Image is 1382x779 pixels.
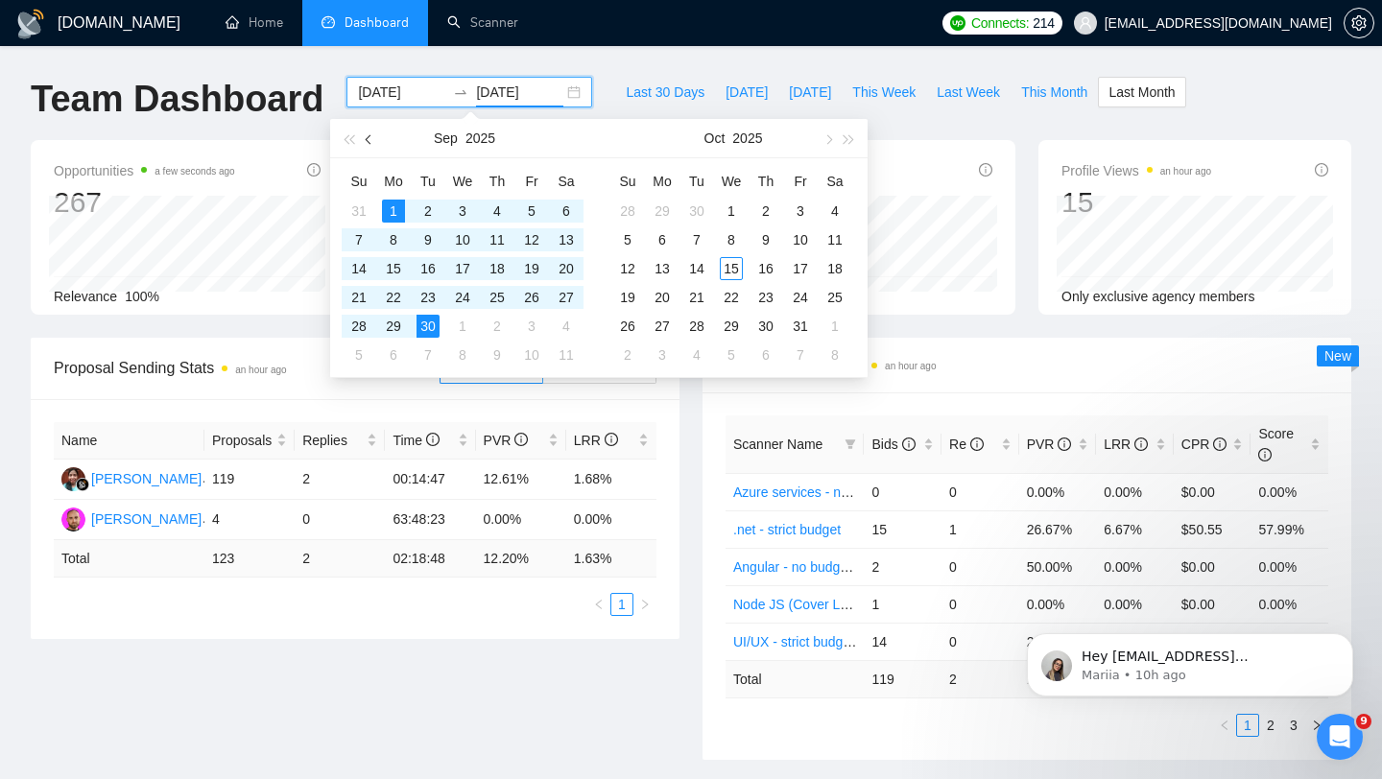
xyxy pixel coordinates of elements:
td: $0.00 [1174,473,1251,510]
div: 6 [382,343,405,366]
button: setting [1344,8,1374,38]
td: 2025-10-12 [610,254,645,283]
td: 2025-09-10 [445,225,480,254]
span: info-circle [979,163,992,177]
td: 2025-10-04 [818,197,852,225]
time: a few seconds ago [155,166,234,177]
img: logo [15,9,46,39]
div: 29 [382,315,405,338]
td: 2025-09-18 [480,254,514,283]
td: 2025-09-25 [480,283,514,312]
div: 267 [54,184,235,221]
td: 2025-10-05 [610,225,645,254]
div: 27 [555,286,578,309]
td: 2025-10-10 [514,341,549,369]
th: Fr [514,166,549,197]
td: 2025-10-09 [749,225,783,254]
input: End date [476,82,563,103]
td: 2025-10-09 [480,341,514,369]
td: 2025-11-06 [749,341,783,369]
div: 6 [651,228,674,251]
div: 1 [451,315,474,338]
td: 2025-10-18 [818,254,852,283]
span: Replies [302,430,363,451]
th: Th [480,166,514,197]
div: 20 [651,286,674,309]
span: PVR [1027,437,1072,452]
a: Node JS (Cover Letter #2) [733,597,890,612]
td: 2025-10-19 [610,283,645,312]
td: 119 [204,460,295,500]
td: 0.00% [476,500,566,540]
td: 2025-10-28 [679,312,714,341]
div: 5 [347,343,370,366]
td: 2025-10-03 [514,312,549,341]
td: 2025-08-31 [342,197,376,225]
div: 21 [347,286,370,309]
h1: Team Dashboard [31,77,323,122]
span: Last 30 Days [626,82,704,103]
div: 15 [1061,184,1211,221]
div: 23 [754,286,777,309]
span: swap-right [453,84,468,100]
span: LRR [574,433,618,448]
th: Mo [645,166,679,197]
td: 2025-10-31 [783,312,818,341]
td: 12.61% [476,460,566,500]
span: filter [841,430,860,459]
div: message notification from Mariia, 10h ago. Hey ykotula@intelvision.pro, Looks like your Upwork ag... [29,40,355,104]
th: Th [749,166,783,197]
span: Dashboard [345,14,409,31]
div: 14 [685,257,708,280]
div: 31 [789,315,812,338]
div: 31 [347,200,370,223]
td: 2025-09-16 [411,254,445,283]
td: 2025-09-09 [411,225,445,254]
div: 20 [555,257,578,280]
span: 9 [1356,714,1371,729]
div: [PERSON_NAME] [91,468,202,489]
span: PVR [484,433,529,448]
span: [DATE] [789,82,831,103]
div: 5 [520,200,543,223]
td: 0 [941,473,1019,510]
span: [DATE] [726,82,768,103]
div: 19 [616,286,639,309]
time: an hour ago [235,365,286,375]
div: 13 [651,257,674,280]
a: 1 [611,594,632,615]
td: 2025-09-28 [342,312,376,341]
div: 6 [754,343,777,366]
td: 2025-10-10 [783,225,818,254]
div: 15 [720,257,743,280]
div: 10 [451,228,474,251]
td: 2025-10-22 [714,283,749,312]
div: 2 [417,200,440,223]
button: 2025 [465,119,495,157]
button: [DATE] [778,77,842,107]
td: 2025-09-11 [480,225,514,254]
div: 25 [486,286,509,309]
td: 2025-09-06 [549,197,584,225]
td: 2025-10-08 [445,341,480,369]
button: Oct [704,119,726,157]
div: 2 [754,200,777,223]
span: info-circle [1134,437,1148,451]
td: 0.00% [566,500,656,540]
span: info-circle [970,437,984,451]
div: 8 [382,228,405,251]
span: right [639,599,651,610]
span: setting [1345,15,1373,31]
td: 2025-09-17 [445,254,480,283]
div: 1 [720,200,743,223]
span: left [593,599,605,610]
a: setting [1344,15,1374,31]
td: 2025-10-08 [714,225,749,254]
td: 2025-09-27 [549,283,584,312]
img: upwork-logo.png [950,15,965,31]
iframe: Intercom notifications message [998,593,1382,727]
th: Fr [783,166,818,197]
td: 2025-10-01 [714,197,749,225]
td: 2025-10-29 [714,312,749,341]
div: 26 [520,286,543,309]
